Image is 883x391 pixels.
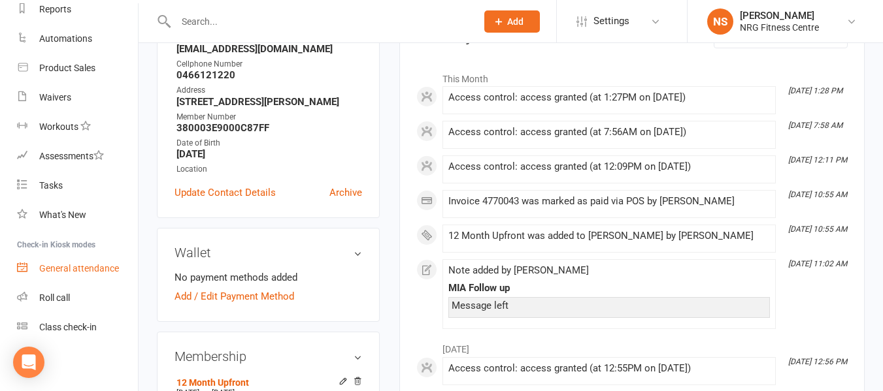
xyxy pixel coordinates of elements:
div: Location [176,163,362,176]
a: 12 Month Upfront [176,377,249,388]
button: Add [484,10,540,33]
a: Automations [17,24,138,54]
a: Update Contact Details [175,185,276,200]
span: Settings [593,7,629,36]
a: Workouts [17,112,138,142]
a: Assessments [17,142,138,171]
strong: 0466121220 [176,69,362,81]
strong: 380003E9000C87FF [176,122,362,134]
div: Open Intercom Messenger [13,347,44,378]
div: Automations [39,33,92,44]
a: Add / Edit Payment Method [175,289,294,304]
li: No payment methods added [175,270,362,285]
div: Roll call [39,292,70,303]
div: Reports [39,4,71,14]
h3: Membership [175,349,362,364]
a: Roll call [17,283,138,313]
div: Product Sales [39,63,95,73]
i: [DATE] 11:02 AM [788,259,847,268]
i: [DATE] 10:55 AM [788,225,847,234]
span: Add [507,16,524,27]
a: Archive [329,185,362,200]
li: [DATE] [416,336,848,356]
div: Address [176,84,362,97]
input: Search... [172,12,467,31]
i: [DATE] 12:56 PM [788,357,847,366]
div: General attendance [39,263,119,274]
strong: [EMAIL_ADDRESS][DOMAIN_NAME] [176,43,362,55]
div: Message left [452,300,767,311]
div: Waivers [39,92,71,102]
div: 12 Month Upfront was added to [PERSON_NAME] by [PERSON_NAME] [448,230,770,242]
div: Assessments [39,151,104,161]
div: MIA Follow up [448,283,770,294]
div: NRG Fitness Centre [740,22,819,33]
a: General attendance kiosk mode [17,254,138,283]
div: Invoice 4770043 was marked as paid via POS by [PERSON_NAME] [448,196,770,207]
div: Date of Birth [176,137,362,149]
div: Tasks [39,180,63,191]
i: [DATE] 7:58 AM [788,121,842,130]
div: NS [707,8,733,35]
i: [DATE] 10:55 AM [788,190,847,199]
div: Workouts [39,121,78,132]
a: Tasks [17,171,138,200]
a: What's New [17,200,138,230]
a: Product Sales [17,54,138,83]
div: What's New [39,210,86,220]
div: Access control: access granted (at 12:09PM on [DATE]) [448,161,770,172]
a: Waivers [17,83,138,112]
i: [DATE] 1:28 PM [788,86,842,95]
div: Access control: access granted (at 1:27PM on [DATE]) [448,92,770,103]
i: [DATE] 12:11 PM [788,155,847,164]
div: Cellphone Number [176,58,362,70]
li: This Month [416,65,848,86]
div: Member Number [176,111,362,123]
a: Class kiosk mode [17,313,138,342]
div: Access control: access granted (at 12:55PM on [DATE]) [448,363,770,374]
div: Access control: access granted (at 7:56AM on [DATE]) [448,127,770,138]
div: Class check-in [39,322,97,332]
strong: [STREET_ADDRESS][PERSON_NAME] [176,96,362,108]
h3: Activity [416,25,848,45]
strong: [DATE] [176,148,362,160]
div: [PERSON_NAME] [740,10,819,22]
div: Note added by [PERSON_NAME] [448,265,770,276]
h3: Wallet [175,245,362,260]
